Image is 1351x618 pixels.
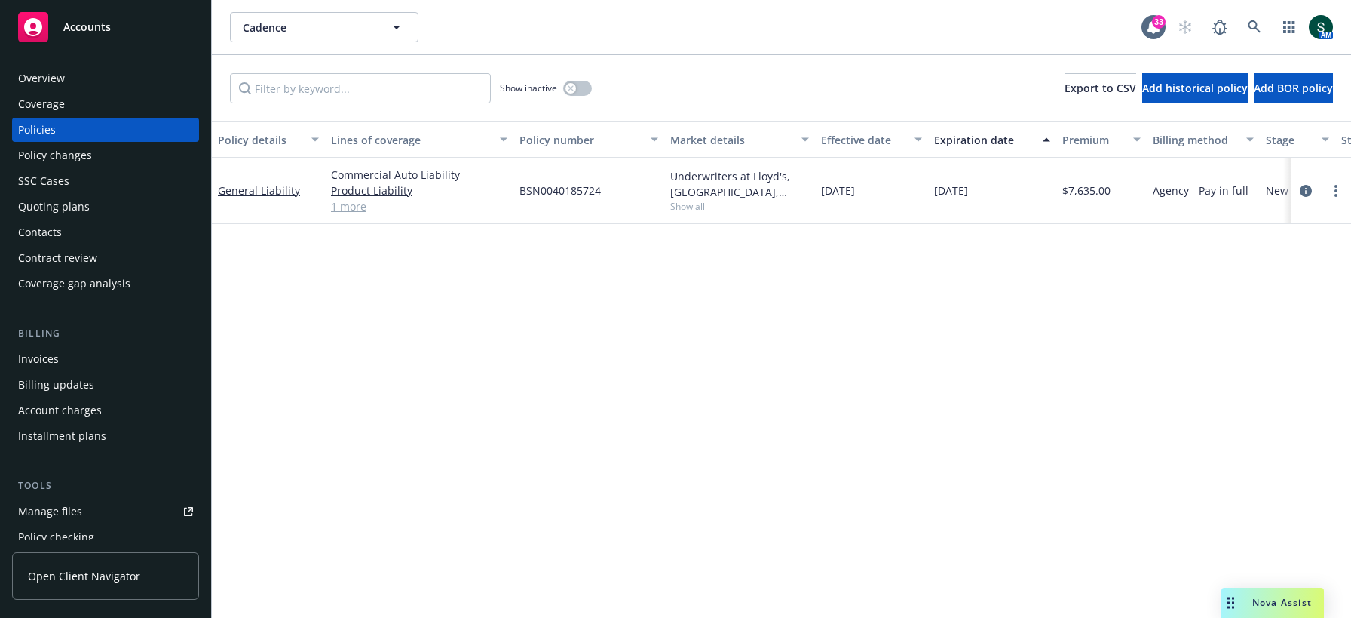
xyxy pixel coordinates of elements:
span: Nova Assist [1252,596,1312,609]
a: Contract review [12,246,199,270]
div: Effective date [821,132,905,148]
div: 33 [1152,15,1166,29]
div: Underwriters at Lloyd's, [GEOGRAPHIC_DATA], [PERSON_NAME] of London, CRC Group [670,168,809,200]
div: Coverage gap analysis [18,272,130,296]
div: Expiration date [934,132,1034,148]
button: Stage [1260,121,1335,158]
a: Start snowing [1170,12,1200,42]
a: Installment plans [12,424,199,448]
a: Search [1239,12,1270,42]
img: photo [1309,15,1333,39]
button: Premium [1056,121,1147,158]
a: Coverage [12,92,199,116]
span: Show all [670,200,809,213]
a: Commercial Auto Liability [331,167,507,183]
a: Coverage gap analysis [12,272,199,296]
a: Policy changes [12,143,199,168]
div: Policy checking [18,525,94,549]
span: New [1266,183,1288,198]
div: Policy details [218,132,302,148]
button: Nova Assist [1221,588,1324,618]
button: Market details [664,121,815,158]
div: Policy changes [18,143,92,168]
a: Overview [12,66,199,91]
span: Export to CSV [1065,81,1136,95]
button: Export to CSV [1065,73,1136,103]
button: Add historical policy [1142,73,1248,103]
button: Expiration date [928,121,1056,158]
a: Switch app [1274,12,1304,42]
div: Installment plans [18,424,106,448]
div: Manage files [18,500,82,524]
button: Lines of coverage [325,121,513,158]
div: Contract review [18,246,97,270]
a: Accounts [12,6,199,48]
div: Invoices [18,347,59,371]
a: Invoices [12,347,199,371]
span: Agency - Pay in full [1153,183,1248,198]
div: Overview [18,66,65,91]
button: Policy number [513,121,664,158]
div: Account charges [18,398,102,423]
a: Quoting plans [12,195,199,219]
input: Filter by keyword... [230,73,491,103]
div: SSC Cases [18,169,69,193]
a: General Liability [218,183,300,198]
span: Open Client Navigator [28,568,140,584]
div: Market details [670,132,792,148]
span: [DATE] [934,183,968,198]
div: Billing method [1153,132,1237,148]
a: Manage files [12,500,199,524]
div: Billing [12,326,199,341]
span: Add historical policy [1142,81,1248,95]
a: Policies [12,118,199,142]
a: circleInformation [1297,182,1315,200]
span: Add BOR policy [1254,81,1333,95]
div: Billing updates [18,373,94,397]
a: 1 more [331,198,507,214]
div: Policy number [519,132,642,148]
button: Effective date [815,121,928,158]
div: Lines of coverage [331,132,491,148]
a: SSC Cases [12,169,199,193]
div: Contacts [18,220,62,244]
span: Cadence [243,20,373,35]
div: Policies [18,118,56,142]
a: Report a Bug [1205,12,1235,42]
button: Cadence [230,12,418,42]
div: Drag to move [1221,588,1240,618]
div: Stage [1266,132,1313,148]
a: Policy checking [12,525,199,549]
a: Contacts [12,220,199,244]
span: $7,635.00 [1062,183,1111,198]
button: Billing method [1147,121,1260,158]
button: Policy details [212,121,325,158]
a: Account charges [12,398,199,423]
a: more [1327,182,1345,200]
span: [DATE] [821,183,855,198]
span: Show inactive [500,81,557,94]
span: Accounts [63,21,111,33]
div: Tools [12,478,199,493]
div: Premium [1062,132,1124,148]
a: Billing updates [12,373,199,397]
a: Product Liability [331,183,507,198]
div: Coverage [18,92,65,116]
div: Quoting plans [18,195,90,219]
span: BSN0040185724 [519,183,601,198]
button: Add BOR policy [1254,73,1333,103]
